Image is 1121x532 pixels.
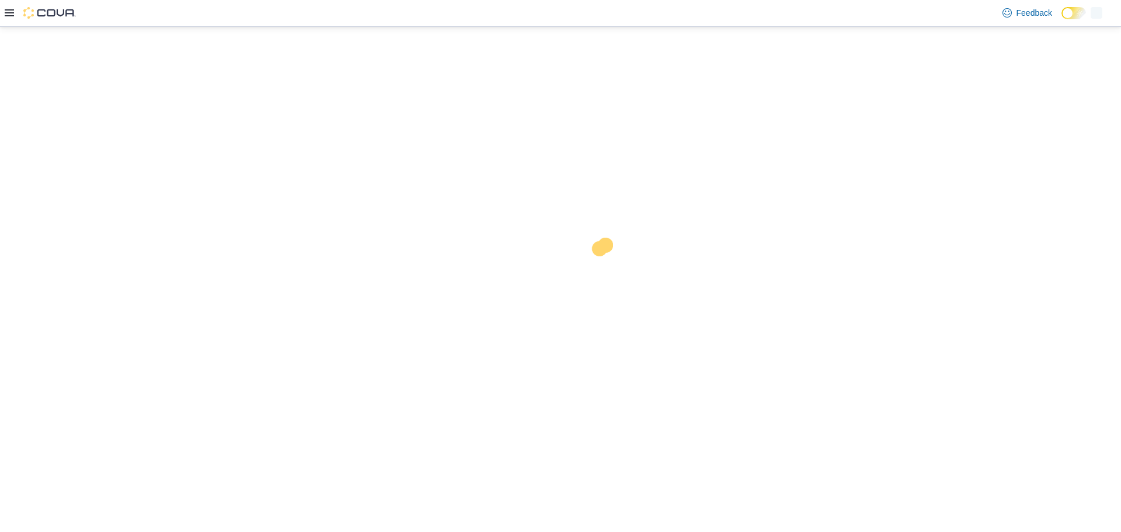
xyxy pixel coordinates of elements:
input: Dark Mode [1061,7,1086,19]
img: Cova [23,7,76,19]
img: cova-loader [560,229,648,317]
span: Dark Mode [1061,19,1062,20]
span: Feedback [1016,7,1052,19]
a: Feedback [998,1,1057,25]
